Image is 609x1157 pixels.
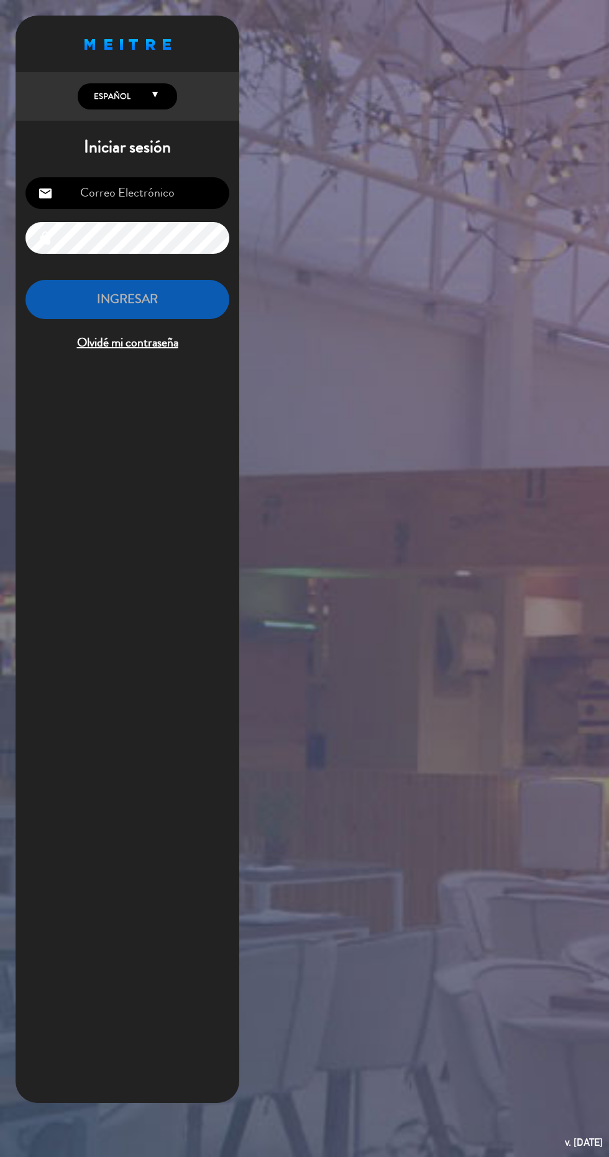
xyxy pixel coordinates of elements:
input: Correo Electrónico [25,177,229,209]
img: MEITRE [85,39,171,50]
span: Olvidé mi contraseña [25,333,229,353]
i: email [38,186,53,201]
h1: Iniciar sesión [16,137,239,158]
span: Español [91,90,130,103]
button: INGRESAR [25,280,229,319]
div: v. [DATE] [565,1134,603,1151]
i: lock [38,231,53,246]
